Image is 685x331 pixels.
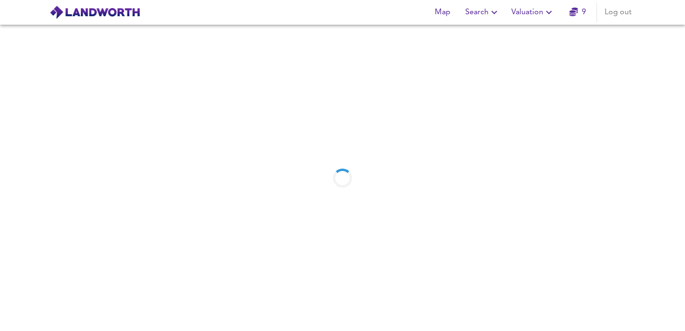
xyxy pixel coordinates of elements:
[605,6,632,19] span: Log out
[601,3,636,22] button: Log out
[508,3,558,22] button: Valuation
[511,6,555,19] span: Valuation
[427,3,458,22] button: Map
[431,6,454,19] span: Map
[49,5,140,19] img: logo
[465,6,500,19] span: Search
[562,3,593,22] button: 9
[569,6,586,19] a: 9
[461,3,504,22] button: Search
